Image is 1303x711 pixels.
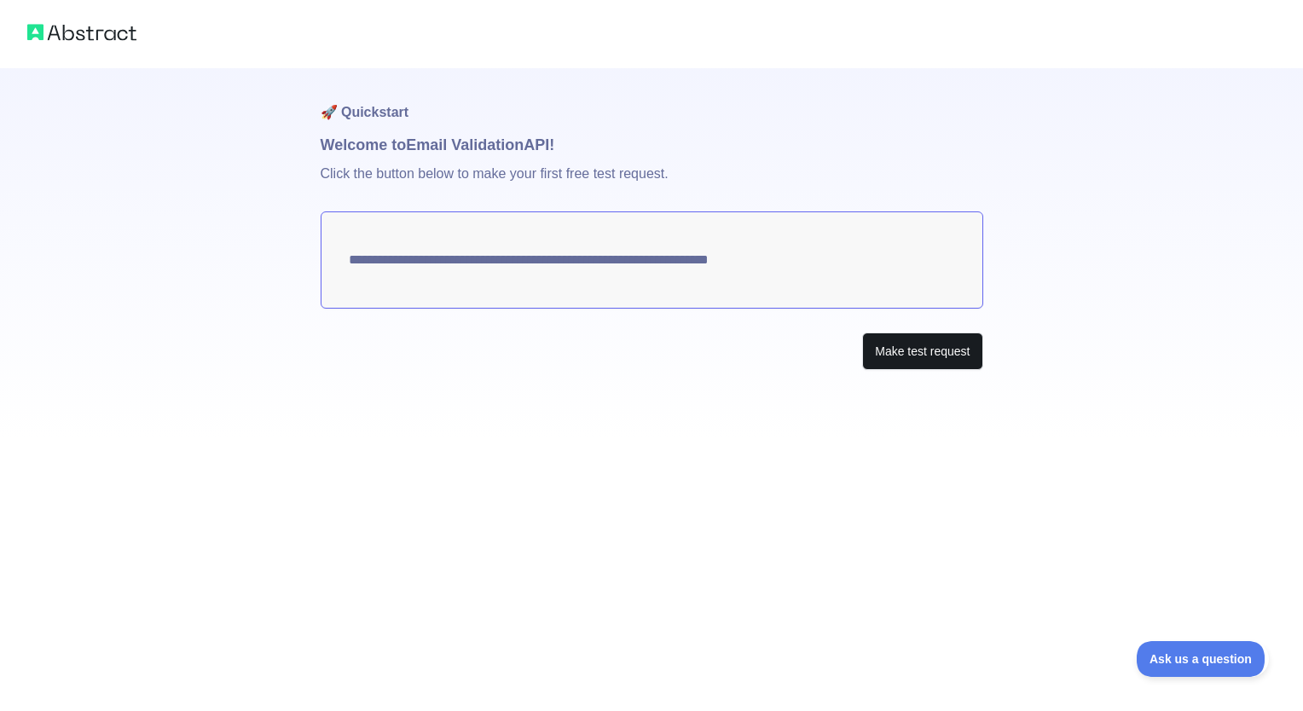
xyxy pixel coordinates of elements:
h1: Welcome to Email Validation API! [321,133,983,157]
p: Click the button below to make your first free test request. [321,157,983,211]
img: Abstract logo [27,20,136,44]
h1: 🚀 Quickstart [321,68,983,133]
button: Make test request [862,332,982,371]
iframe: Toggle Customer Support [1137,641,1269,677]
